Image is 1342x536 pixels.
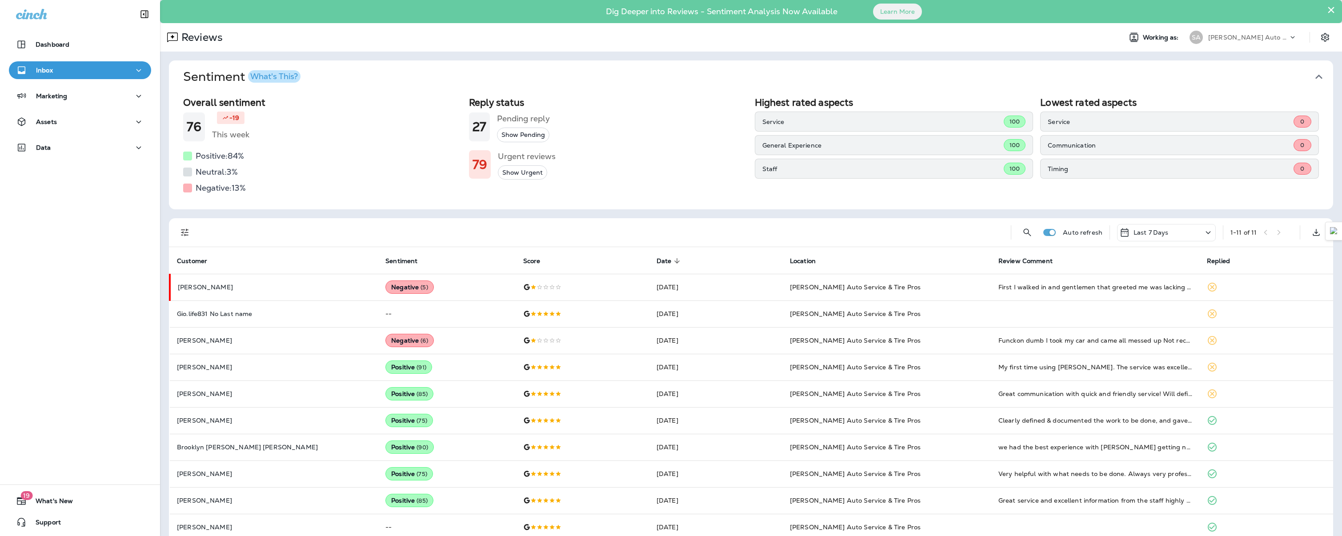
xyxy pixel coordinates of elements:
button: Support [9,513,151,531]
p: Reviews [178,31,223,44]
div: Negative [385,334,434,347]
button: Collapse Sidebar [132,5,157,23]
span: [PERSON_NAME] Auto Service & Tire Pros [790,363,921,371]
h5: Positive: 84 % [196,149,244,163]
div: SA [1190,31,1203,44]
button: Marketing [9,87,151,105]
div: Negative [385,280,434,294]
div: we had the best experience with adrian getting new tires for my car!! 10/10 recommend and we will... [998,443,1193,452]
p: Last 7 Days [1134,229,1169,236]
h5: Negative: 13 % [196,181,246,195]
span: Review Comment [998,257,1053,265]
span: [PERSON_NAME] Auto Service & Tire Pros [790,443,921,451]
p: [PERSON_NAME] [177,497,371,504]
p: Auto refresh [1063,229,1102,236]
div: Clearly defined & documented the work to be done, and gave me confidence my truck is in serviceab... [998,416,1193,425]
button: Inbox [9,61,151,79]
h2: Lowest rated aspects [1040,97,1319,108]
div: Positive [385,467,433,480]
p: Service [1048,118,1294,125]
button: Search Reviews [1018,224,1036,241]
td: [DATE] [649,407,783,434]
button: Settings [1317,29,1333,45]
span: Date [657,257,672,265]
span: [PERSON_NAME] Auto Service & Tire Pros [790,496,921,504]
span: ( 91 ) [417,364,426,371]
p: General Experience [762,142,1004,149]
button: Show Urgent [498,165,547,180]
span: 0 [1300,141,1304,149]
td: [DATE] [649,300,783,327]
div: Great communication with quick and friendly service! Will definitely be coming back for future me... [998,389,1193,398]
span: ( 6 ) [421,337,428,344]
span: [PERSON_NAME] Auto Service & Tire Pros [790,470,921,478]
span: Date [657,257,683,265]
h1: 79 [473,157,487,172]
h5: Urgent reviews [498,149,556,164]
td: -- [378,300,516,327]
h2: Overall sentiment [183,97,462,108]
span: Score [523,257,541,265]
span: [PERSON_NAME] Auto Service & Tire Pros [790,283,921,291]
span: 0 [1300,165,1304,172]
p: Dig Deeper into Reviews - Sentiment Analysis Now Available [580,10,863,13]
span: ( 75 ) [417,470,427,478]
td: [DATE] [649,274,783,300]
span: Score [523,257,552,265]
h5: This week [212,128,249,142]
span: Replied [1207,257,1230,265]
p: [PERSON_NAME] [177,390,371,397]
div: Positive [385,414,433,427]
td: [DATE] [649,327,783,354]
p: Data [36,144,51,151]
span: 100 [1010,165,1020,172]
button: Show Pending [497,128,549,142]
div: My first time using Sullivan’s. The service was excellent. Price was fair and they were very comp... [998,363,1193,372]
div: Positive [385,387,433,400]
span: 100 [1010,118,1020,125]
p: [PERSON_NAME] [177,470,371,477]
p: [PERSON_NAME] [178,284,371,291]
span: Working as: [1143,34,1181,41]
p: Marketing [36,92,67,100]
p: [PERSON_NAME] [177,337,371,344]
span: Review Comment [998,257,1064,265]
div: Positive [385,360,432,374]
div: Funckon dumb I took my car and came all messed up Not recommended Made me pay for them mistake [998,336,1193,345]
img: Detect Auto [1330,227,1338,235]
span: [PERSON_NAME] Auto Service & Tire Pros [790,390,921,398]
p: [PERSON_NAME] [177,364,371,371]
p: [PERSON_NAME] [177,417,371,424]
span: Location [790,257,827,265]
div: SentimentWhat's This? [169,93,1333,209]
td: [DATE] [649,487,783,514]
span: ( 75 ) [417,417,427,424]
span: ( 5 ) [421,284,428,291]
h1: 27 [473,120,486,134]
h5: Pending reply [497,112,550,126]
span: [PERSON_NAME] Auto Service & Tire Pros [790,336,921,344]
button: Data [9,139,151,156]
span: Sentiment [385,257,429,265]
span: ( 85 ) [417,497,428,504]
span: Sentiment [385,257,417,265]
h1: Sentiment [183,69,300,84]
p: Service [762,118,1004,125]
p: Inbox [36,67,53,74]
div: Positive [385,494,433,507]
span: 100 [1010,141,1020,149]
div: 1 - 11 of 11 [1230,229,1257,236]
p: -19 [229,113,239,122]
span: [PERSON_NAME] Auto Service & Tire Pros [790,523,921,531]
h2: Highest rated aspects [755,97,1034,108]
p: Brooklyn [PERSON_NAME] [PERSON_NAME] [177,444,371,451]
span: 19 [20,491,32,500]
button: Export as CSV [1307,224,1325,241]
span: ( 85 ) [417,390,428,398]
div: Great service and excellent information from the staff highly recommend getting your vehicle repa... [998,496,1193,505]
button: What's This? [248,70,300,83]
div: What's This? [250,72,298,80]
span: Replied [1207,257,1242,265]
p: Gio.life831 No Last name [177,310,371,317]
h2: Reply status [469,97,748,108]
